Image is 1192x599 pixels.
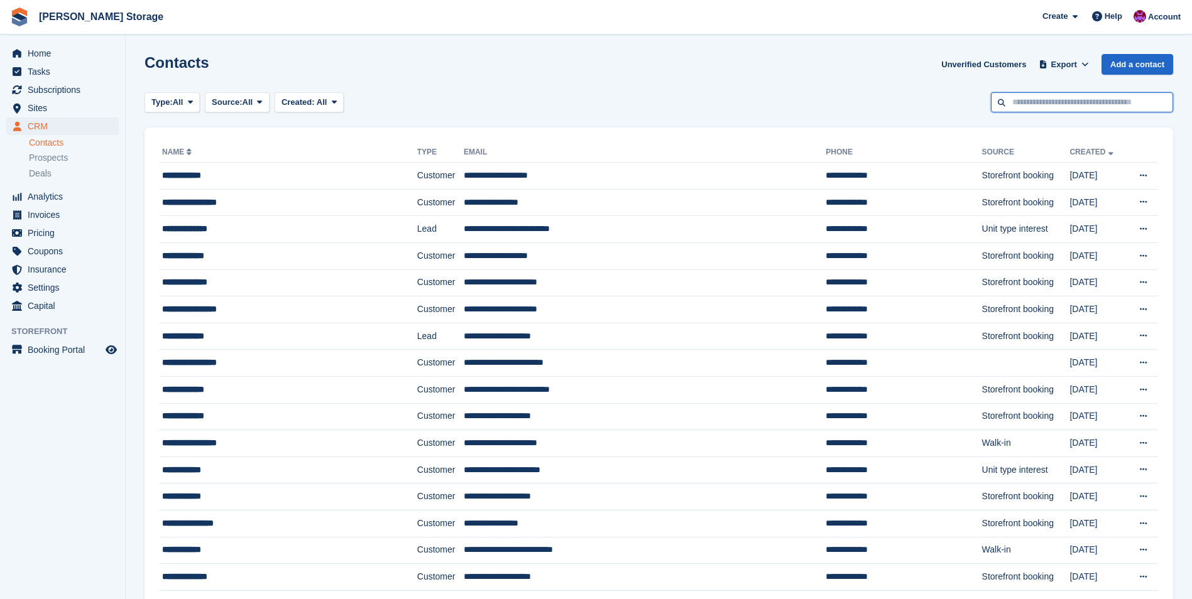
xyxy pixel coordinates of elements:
td: Lead [417,216,464,243]
a: Created [1069,148,1115,156]
td: Unit type interest [982,216,1070,243]
th: Email [464,143,826,163]
span: Tasks [28,63,103,80]
span: Account [1148,11,1181,23]
a: menu [6,279,119,296]
a: Preview store [104,342,119,357]
span: Invoices [28,206,103,224]
td: [DATE] [1069,189,1125,216]
td: [DATE] [1069,510,1125,537]
span: Sites [28,99,103,117]
td: Customer [417,537,464,564]
a: menu [6,188,119,205]
td: Storefront booking [982,510,1070,537]
td: Customer [417,163,464,190]
a: menu [6,242,119,260]
span: All [243,96,253,109]
td: Walk-in [982,537,1070,564]
td: Storefront booking [982,483,1070,510]
td: Storefront booking [982,323,1070,350]
td: Customer [417,564,464,591]
td: Customer [417,189,464,216]
th: Type [417,143,464,163]
a: Unverified Customers [936,54,1031,75]
td: [DATE] [1069,163,1125,190]
td: [DATE] [1069,483,1125,510]
td: Customer [417,430,464,457]
td: Customer [417,350,464,377]
td: [DATE] [1069,430,1125,457]
th: Source [982,143,1070,163]
a: menu [6,81,119,99]
span: Home [28,45,103,62]
td: Customer [417,483,464,510]
a: Prospects [29,151,119,165]
td: Lead [417,323,464,350]
a: Name [162,148,194,156]
button: Export [1036,54,1091,75]
span: Type: [151,96,173,109]
a: menu [6,117,119,135]
span: Source: [212,96,242,109]
td: Customer [417,296,464,323]
button: Type: All [145,92,200,113]
button: Source: All [205,92,270,113]
td: [DATE] [1069,456,1125,483]
td: Customer [417,376,464,403]
td: Customer [417,510,464,537]
td: Storefront booking [982,376,1070,403]
td: [DATE] [1069,537,1125,564]
span: Coupons [28,242,103,260]
td: Storefront booking [982,403,1070,430]
td: [DATE] [1069,296,1125,323]
td: [DATE] [1069,350,1125,377]
td: Storefront booking [982,564,1070,591]
td: Storefront booking [982,269,1070,296]
span: All [173,96,183,109]
span: Booking Portal [28,341,103,359]
td: Storefront booking [982,163,1070,190]
span: Deals [29,168,52,180]
span: Analytics [28,188,103,205]
td: [DATE] [1069,323,1125,350]
td: [DATE] [1069,269,1125,296]
h1: Contacts [145,54,209,71]
span: Pricing [28,224,103,242]
th: Phone [826,143,981,163]
td: Customer [417,456,464,483]
a: Contacts [29,137,119,149]
td: Customer [417,269,464,296]
td: [DATE] [1069,216,1125,243]
a: menu [6,341,119,359]
td: [DATE] [1069,403,1125,430]
a: menu [6,45,119,62]
a: menu [6,297,119,315]
span: Subscriptions [28,81,103,99]
span: Insurance [28,261,103,278]
a: Deals [29,167,119,180]
td: [DATE] [1069,376,1125,403]
a: [PERSON_NAME] Storage [34,6,168,27]
td: Customer [417,403,464,430]
span: Help [1105,10,1122,23]
a: Add a contact [1102,54,1173,75]
td: Storefront booking [982,189,1070,216]
td: [DATE] [1069,564,1125,591]
a: menu [6,206,119,224]
td: Storefront booking [982,242,1070,269]
span: All [317,97,327,107]
span: Settings [28,279,103,296]
img: stora-icon-8386f47178a22dfd0bd8f6a31ec36ba5ce8667c1dd55bd0f319d3a0aa187defe.svg [10,8,29,26]
td: Storefront booking [982,296,1070,323]
a: menu [6,224,119,242]
a: menu [6,63,119,80]
span: Created: [282,97,315,107]
span: CRM [28,117,103,135]
td: Unit type interest [982,456,1070,483]
span: Storefront [11,325,125,338]
a: menu [6,261,119,278]
span: Export [1051,58,1077,71]
span: Create [1042,10,1068,23]
a: menu [6,99,119,117]
img: Audra Whitelaw [1134,10,1146,23]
